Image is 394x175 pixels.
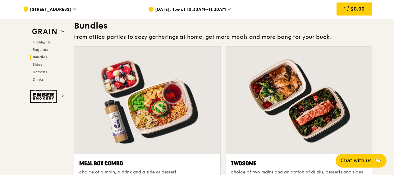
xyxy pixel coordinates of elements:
span: 🦙 [374,157,382,164]
span: [DATE], Tue at 10:30AM–11:30AM [155,7,226,13]
span: Regulars [33,47,48,52]
span: Desserts [33,70,47,74]
span: Sides [33,62,42,67]
img: Ember Smokery web logo [30,90,59,103]
div: Meal Box Combo [79,159,215,168]
span: Drinks [33,77,43,82]
h3: Bundles [74,20,372,31]
span: Chat with us [341,157,372,164]
span: [STREET_ADDRESS] [30,7,71,13]
span: Bundles [33,55,47,59]
div: From office parties to cozy gatherings at home, get more meals and more bang for your buck. [74,33,372,41]
button: Chat with us🦙 [336,154,387,168]
img: Grain web logo [30,26,59,37]
span: Highlights [33,40,50,44]
div: Twosome [231,159,367,168]
span: $0.00 [350,6,364,12]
